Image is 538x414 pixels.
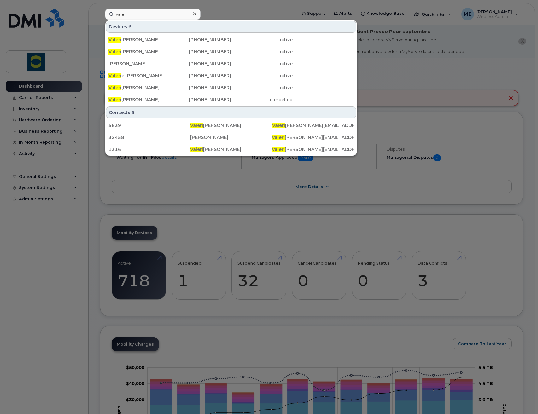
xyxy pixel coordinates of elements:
div: active [231,84,293,91]
a: Valerie [PERSON_NAME][PHONE_NUMBER]active- [106,70,356,81]
div: active [231,60,293,67]
a: 1316Valeri[PERSON_NAME]valeri[PERSON_NAME][EMAIL_ADDRESS][DOMAIN_NAME] [106,144,356,155]
div: - [293,84,354,91]
div: [PERSON_NAME] [108,96,170,103]
span: valeri [272,147,285,152]
span: 6 [128,24,132,30]
avayaelement: [PHONE_NUMBER] [189,49,231,55]
span: Valeri [108,85,121,90]
a: 5839Valeri[PERSON_NAME]Valeri[PERSON_NAME][EMAIL_ADDRESS][DOMAIN_NAME] [106,120,356,131]
span: 5 [132,109,135,116]
avayaelement: [PHONE_NUMBER] [189,73,231,78]
span: valeri [272,135,285,140]
div: [PERSON_NAME] [108,49,170,55]
div: - [293,60,354,67]
div: - [293,72,354,79]
div: [PERSON_NAME] [108,37,170,43]
div: 32458 [108,134,190,141]
avayaelement: [PHONE_NUMBER] [189,85,231,90]
div: [PERSON_NAME] [190,146,272,152]
div: cancelled [231,96,293,103]
div: - [293,96,354,103]
div: [PERSON_NAME] [108,84,170,91]
div: 5839 [108,122,190,129]
div: active [231,72,293,79]
div: [PERSON_NAME] [190,122,272,129]
span: Valeri [108,97,121,102]
div: [PERSON_NAME] [190,134,272,141]
div: - [293,49,354,55]
avayaelement: [PHONE_NUMBER] [189,97,231,102]
avayaelement: [PHONE_NUMBER] [189,37,231,43]
a: [PERSON_NAME][PHONE_NUMBER]active- [106,58,356,69]
div: Devices [106,21,356,33]
div: [PERSON_NAME] [108,60,170,67]
a: Valeri[PERSON_NAME][PHONE_NUMBER]cancelled- [106,94,356,105]
div: 1316 [108,146,190,152]
span: Valeri [108,73,121,78]
span: Valeri [108,49,121,55]
div: [PERSON_NAME][EMAIL_ADDRESS][DOMAIN_NAME] [272,146,354,152]
div: active [231,49,293,55]
div: [PERSON_NAME][EMAIL_ADDRESS][DOMAIN_NAME] [272,134,354,141]
div: active [231,37,293,43]
div: [PERSON_NAME][EMAIL_ADDRESS][DOMAIN_NAME] [272,122,354,129]
avayaelement: [PHONE_NUMBER] [189,61,231,66]
a: Valeri[PERSON_NAME][PHONE_NUMBER]active- [106,82,356,93]
span: Valeri [190,147,203,152]
a: Valeri[PERSON_NAME][PHONE_NUMBER]active- [106,34,356,45]
div: e [PERSON_NAME] [108,72,170,79]
span: Valeri [190,123,203,128]
span: Valeri [272,123,285,128]
a: Valeri[PERSON_NAME][PHONE_NUMBER]active- [106,46,356,57]
span: Valeri [108,37,121,43]
div: Contacts [106,106,356,118]
a: 32458[PERSON_NAME]valeri[PERSON_NAME][EMAIL_ADDRESS][DOMAIN_NAME] [106,132,356,143]
div: - [293,37,354,43]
